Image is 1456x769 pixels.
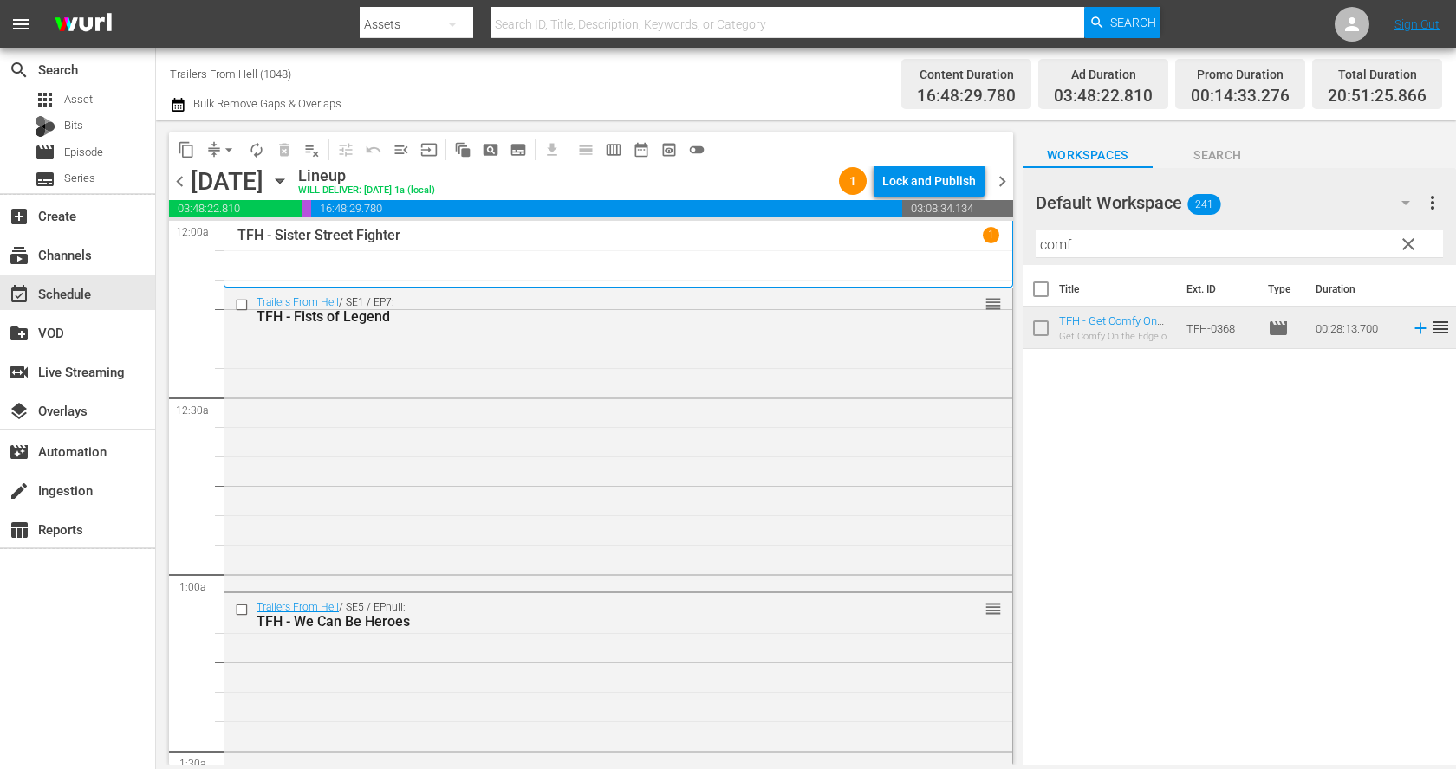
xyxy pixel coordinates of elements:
[633,141,650,158] span: date_range_outlined
[477,136,504,164] span: Create Search Block
[303,141,321,158] span: playlist_remove_outlined
[683,136,711,164] span: 24 hours Lineup View is OFF
[64,144,103,161] span: Episode
[902,200,1013,217] span: 03:08:34.134
[205,141,223,158] span: compress
[191,167,263,196] div: [DATE]
[688,141,705,158] span: toggle_off
[874,165,985,197] button: Lock and Publish
[35,169,55,190] span: Series
[1258,265,1305,313] th: Type
[243,136,270,164] span: Loop Content
[660,141,678,158] span: preview_outlined
[360,136,387,164] span: Revert to Primary Episode
[311,200,902,217] span: 16:48:29.780
[64,91,93,108] span: Asset
[443,132,477,166] span: Refresh All Search Blocks
[1023,145,1153,166] span: Workspaces
[169,200,302,217] span: 03:48:22.810
[1309,307,1404,349] td: 00:28:13.700
[1430,317,1451,338] span: reorder
[257,601,339,613] a: Trailers From Hell
[257,613,917,630] div: TFH - We Can Be Heroes
[1191,87,1290,107] span: 00:14:33.276
[1328,87,1427,107] span: 20:51:25.866
[627,136,655,164] span: Month Calendar View
[600,136,627,164] span: Week Calendar View
[1191,62,1290,87] div: Promo Duration
[1059,265,1176,313] th: Title
[257,308,917,325] div: TFH - Fists of Legend
[257,601,917,630] div: / SE5 / EPnull:
[1180,307,1261,349] td: TFH-0368
[9,401,29,422] span: Overlays
[1328,62,1427,87] div: Total Duration
[1305,265,1409,313] th: Duration
[9,284,29,305] span: Schedule
[1422,182,1443,223] button: more_vert
[1394,229,1421,257] button: clear
[298,166,435,185] div: Lineup
[1036,178,1427,227] div: Default Workspace
[1422,192,1443,213] span: more_vert
[1268,318,1289,339] span: Episode
[64,117,83,134] span: Bits
[1084,7,1160,38] button: Search
[415,136,443,164] span: Update Metadata from Key Asset
[882,165,976,197] div: Lock and Publish
[257,296,339,308] a: Trailers From Hell
[10,14,31,35] span: menu
[302,200,311,217] span: 00:14:33.276
[178,141,195,158] span: content_copy
[326,132,360,166] span: Customize Events
[237,227,400,243] p: TFH - Sister Street Fighter
[420,141,438,158] span: input
[35,116,55,137] div: Bits
[9,362,29,383] span: Live Streaming
[917,62,1016,87] div: Content Duration
[9,520,29,540] span: Reports
[839,174,867,188] span: 1
[387,136,415,164] span: Fill episodes with ad slates
[917,87,1016,107] span: 16:48:29.780
[9,442,29,462] span: Automation
[985,294,1002,313] span: reorder
[172,136,200,164] span: Copy Lineup
[510,141,527,158] span: subtitles_outlined
[1153,145,1283,166] span: Search
[42,4,125,45] img: ans4CAIJ8jUAAAAAAAAAAAAAAAAAAAAAAAAgQb4GAAAAAAAAAAAAAAAAAAAAAAAAJMjXAAAAAAAAAAAAAAAAAAAAAAAAgAT5G...
[9,206,29,227] span: Create
[504,136,532,164] span: Create Series Block
[985,294,1002,312] button: reorder
[298,185,435,197] div: WILL DELIVER: [DATE] 1a (local)
[985,599,1002,618] span: reorder
[9,60,29,81] span: Search
[1110,7,1156,38] span: Search
[1054,87,1153,107] span: 03:48:22.810
[35,89,55,110] span: Asset
[482,141,499,158] span: pageview_outlined
[454,141,471,158] span: auto_awesome_motion_outlined
[1187,186,1220,223] span: 241
[1398,234,1419,255] span: clear
[988,229,994,241] p: 1
[1054,62,1153,87] div: Ad Duration
[191,97,341,110] span: Bulk Remove Gaps & Overlaps
[9,481,29,501] span: Ingestion
[200,136,243,164] span: Remove Gaps & Overlaps
[1176,265,1258,313] th: Ext. ID
[655,136,683,164] span: View Backup
[991,171,1013,192] span: chevron_right
[532,132,566,166] span: Download as CSV
[270,136,298,164] span: Select an event to delete
[566,132,600,166] span: Day Calendar View
[220,141,237,158] span: arrow_drop_down
[1059,331,1173,342] div: Get Comfy On the Edge of Your Seat
[64,170,95,187] span: Series
[9,323,29,344] span: VOD
[1394,17,1440,31] a: Sign Out
[393,141,410,158] span: menu_open
[257,296,917,325] div: / SE1 / EP7:
[169,171,191,192] span: chevron_left
[1059,314,1164,340] a: TFH - Get Comfy On the Edge of Your Seat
